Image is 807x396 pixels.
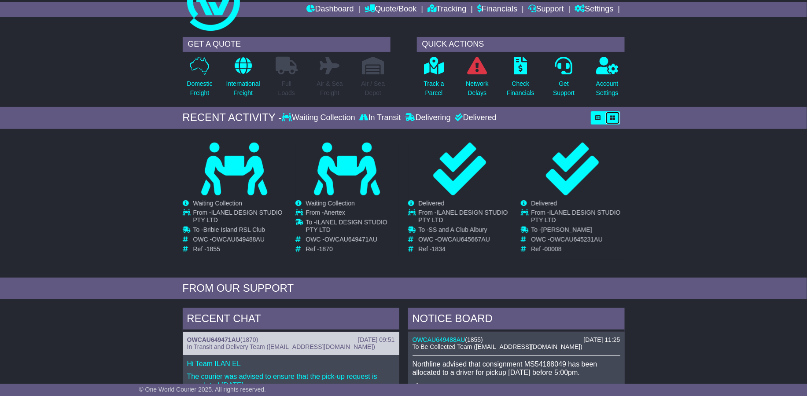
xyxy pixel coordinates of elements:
[193,209,286,226] td: From -
[419,226,512,236] td: To -
[424,56,445,103] a: Track aParcel
[453,113,497,123] div: Delivered
[306,219,387,233] span: ILANEL DESIGN STUDIO PTY LTD
[465,56,489,103] a: NetworkDelays
[193,226,286,236] td: To -
[413,336,620,344] div: ( )
[319,246,333,253] span: 1870
[187,372,395,389] p: The courier was advised to ensure that the pick-up request is completed [DATE]
[417,37,625,52] div: QUICK ACTIONS
[553,79,575,98] p: Get Support
[575,2,614,17] a: Settings
[306,200,355,207] span: Waiting Collection
[467,336,481,343] span: 1855
[553,56,575,103] a: GetSupport
[466,79,488,98] p: Network Delays
[583,336,620,344] div: [DATE] 11:25
[187,336,240,343] a: OWCAU649471AU
[596,79,619,98] p: Account Settings
[403,113,453,123] div: Delivering
[507,79,534,98] p: Check Financials
[361,79,385,98] p: Air / Sea Depot
[187,79,212,98] p: Domestic Freight
[307,2,354,17] a: Dashboard
[243,336,256,343] span: 1870
[276,79,298,98] p: Full Loads
[183,37,391,52] div: GET A QUOTE
[306,219,399,236] td: To -
[203,226,265,233] span: Bribie Island RSL Club
[545,246,562,253] span: 00008
[531,226,624,236] td: To -
[306,209,399,219] td: From -
[183,111,282,124] div: RECENT ACTIVITY -
[193,246,286,253] td: Ref -
[193,200,243,207] span: Waiting Collection
[531,209,624,226] td: From -
[282,113,357,123] div: Waiting Collection
[427,2,466,17] a: Tracking
[531,236,624,246] td: OWC -
[186,56,213,103] a: DomesticFreight
[187,343,376,350] span: In Transit and Delivery Team ([EMAIL_ADDRESS][DOMAIN_NAME])
[528,2,564,17] a: Support
[419,246,512,253] td: Ref -
[306,246,399,253] td: Ref -
[226,79,260,98] p: International Freight
[419,236,512,246] td: OWC -
[531,209,621,224] span: ILANEL DESIGN STUDIO PTY LTD
[550,236,603,243] span: OWCAU645231AU
[206,246,220,253] span: 1855
[413,336,465,343] a: OWCAU649488AU
[187,336,395,344] div: ( )
[408,308,625,332] div: NOTICE BOARD
[324,236,377,243] span: OWCAU649471AU
[183,282,625,295] div: FROM OUR SUPPORT
[419,200,445,207] span: Delivered
[429,226,487,233] span: SS and A Club Albury
[413,381,620,390] p: -Joy
[432,246,446,253] span: 1834
[413,360,620,377] p: Northline advised that consignment MS54188049 has been allocated to a driver for pickup [DATE] be...
[419,209,508,224] span: ILANEL DESIGN STUDIO PTY LTD
[424,79,444,98] p: Track a Parcel
[187,359,395,368] p: Hi Team ILAN EL
[324,209,345,216] span: Anertex
[506,56,535,103] a: CheckFinancials
[531,200,557,207] span: Delivered
[212,236,265,243] span: OWCAU649488AU
[139,386,266,393] span: © One World Courier 2025. All rights reserved.
[317,79,343,98] p: Air & Sea Freight
[413,343,582,350] span: To Be Collected Team ([EMAIL_ADDRESS][DOMAIN_NAME])
[596,56,619,103] a: AccountSettings
[193,209,283,224] span: ILANEL DESIGN STUDIO PTY LTD
[306,236,399,246] td: OWC -
[193,236,286,246] td: OWC -
[531,246,624,253] td: Ref -
[437,236,490,243] span: OWCAU645667AU
[183,308,399,332] div: RECENT CHAT
[226,56,261,103] a: InternationalFreight
[358,336,394,344] div: [DATE] 09:51
[419,209,512,226] td: From -
[365,2,416,17] a: Quote/Book
[542,226,592,233] span: [PERSON_NAME]
[357,113,403,123] div: In Transit
[477,2,517,17] a: Financials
